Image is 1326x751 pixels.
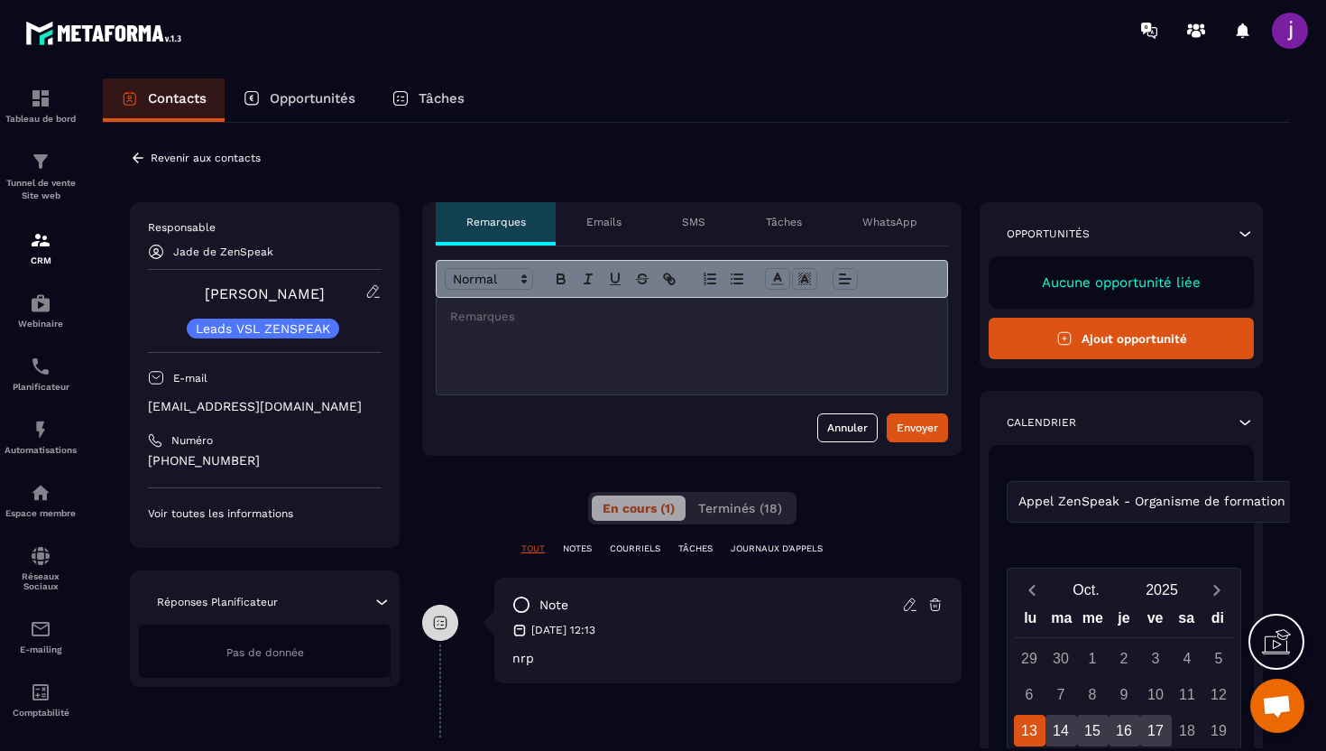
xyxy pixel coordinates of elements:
p: Emails [586,215,622,229]
div: 9 [1109,679,1140,710]
img: email [30,618,51,640]
div: ve [1139,606,1171,637]
p: Comptabilité [5,708,77,718]
a: Opportunités [225,79,373,122]
div: 11 [1172,679,1203,710]
img: formation [30,88,51,109]
div: 6 [1014,679,1045,710]
img: automations [30,482,51,504]
div: 8 [1077,679,1109,710]
p: CRM [5,255,77,265]
div: lu [1015,606,1046,637]
div: ma [1046,606,1078,637]
div: 13 [1014,715,1045,746]
a: schedulerschedulerPlanificateur [5,342,77,405]
span: En cours (1) [603,501,675,515]
button: En cours (1) [592,496,686,521]
p: Remarques [466,215,526,229]
button: Previous month [1015,578,1048,602]
p: Tunnel de vente Site web [5,177,77,202]
p: [EMAIL_ADDRESS][DOMAIN_NAME] [148,398,382,415]
div: 2 [1109,643,1140,674]
a: automationsautomationsAutomatisations [5,405,77,468]
p: nrp [512,651,944,665]
div: Ouvrir le chat [1250,679,1304,733]
p: Opportunités [1007,227,1090,241]
p: [PHONE_NUMBER] [148,452,382,469]
div: 18 [1172,715,1203,746]
p: Planificateur [5,382,77,392]
button: Annuler [817,413,878,442]
p: WhatsApp [862,215,917,229]
button: Ajout opportunité [989,318,1254,359]
img: scheduler [30,356,51,377]
a: social-networksocial-networkRéseaux Sociaux [5,532,77,605]
p: E-mail [173,371,207,385]
p: Tâches [419,90,465,107]
input: Search for option [1289,492,1303,512]
p: Opportunités [270,90,355,107]
p: SMS [682,215,705,229]
div: 16 [1109,715,1140,746]
p: Jade de ZenSpeak [173,246,273,258]
span: Pas de donnée [226,646,304,659]
div: 3 [1140,643,1172,674]
div: 10 [1140,679,1172,710]
p: TÂCHES [678,542,713,555]
div: sa [1171,606,1202,637]
p: E-mailing [5,644,77,654]
a: [PERSON_NAME] [205,285,325,302]
a: accountantaccountantComptabilité [5,668,77,731]
span: Appel ZenSpeak - Organisme de formation [1014,492,1289,512]
img: accountant [30,681,51,703]
img: social-network [30,545,51,567]
a: automationsautomationsWebinaire [5,279,77,342]
p: Calendrier [1007,415,1076,430]
p: Leads VSL ZENSPEAK [196,322,330,335]
p: JOURNAUX D'APPELS [731,542,823,555]
p: [DATE] 12:13 [531,623,595,637]
img: logo [25,16,188,50]
button: Next month [1200,578,1233,602]
div: 7 [1045,679,1077,710]
p: note [539,597,568,614]
div: Envoyer [897,419,938,437]
div: 5 [1203,643,1235,674]
p: Responsable [148,220,382,235]
p: Aucune opportunité liée [1007,274,1236,291]
div: 12 [1203,679,1235,710]
p: TOUT [521,542,545,555]
div: 19 [1203,715,1235,746]
div: di [1202,606,1233,637]
p: Automatisations [5,445,77,455]
a: automationsautomationsEspace membre [5,468,77,532]
button: Envoyer [887,413,948,442]
img: formation [30,151,51,172]
span: Terminés (18) [698,501,782,515]
div: 30 [1045,643,1077,674]
div: me [1077,606,1109,637]
button: Open months overlay [1048,574,1124,606]
img: automations [30,292,51,314]
button: Terminés (18) [687,496,793,521]
div: 17 [1140,715,1172,746]
a: formationformationCRM [5,216,77,279]
p: Voir toutes les informations [148,506,382,521]
div: 29 [1014,643,1045,674]
p: COURRIELS [610,542,660,555]
img: formation [30,229,51,251]
p: Webinaire [5,319,77,329]
a: Tâches [373,79,483,122]
p: NOTES [563,542,592,555]
a: formationformationTunnel de vente Site web [5,137,77,216]
a: formationformationTableau de bord [5,74,77,137]
div: 14 [1045,715,1077,746]
p: Espace membre [5,508,77,518]
p: Réponses Planificateur [157,595,278,609]
div: je [1109,606,1140,637]
p: Numéro [171,433,213,448]
p: Réseaux Sociaux [5,571,77,591]
p: Revenir aux contacts [151,152,261,164]
p: Contacts [148,90,207,107]
a: Contacts [103,79,225,122]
